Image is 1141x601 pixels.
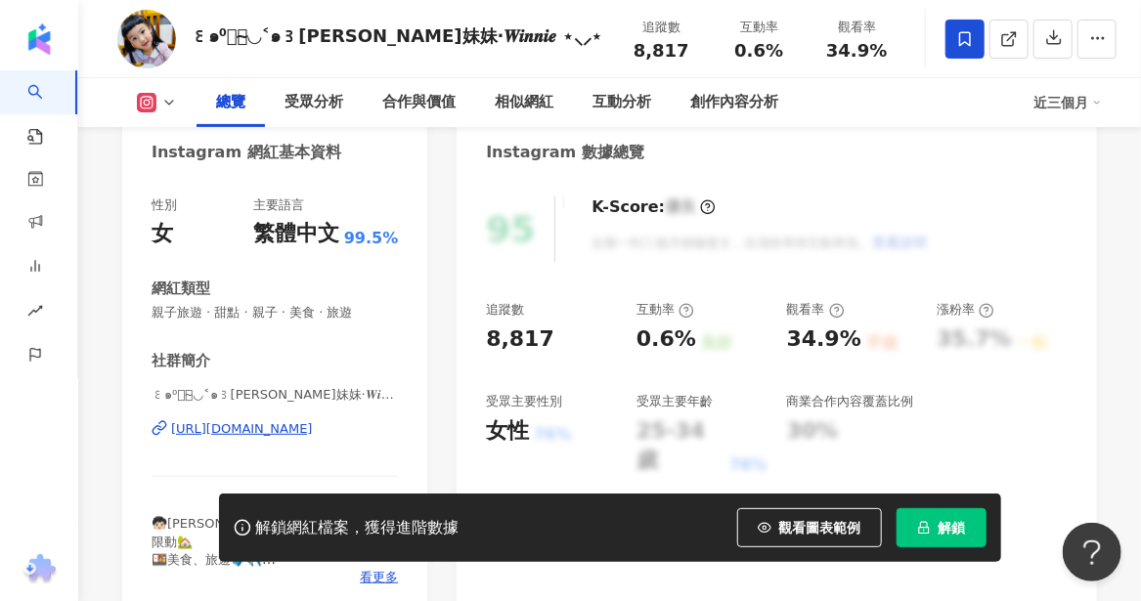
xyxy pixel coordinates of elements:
div: K-Score : [592,196,716,218]
button: 解鎖 [897,508,987,547]
div: 受眾主要年齡 [636,393,713,410]
div: 相似網紅 [495,91,553,114]
span: 0.6% [734,41,783,61]
span: rise [27,291,43,335]
div: 受眾主要性別 [486,393,562,410]
div: Instagram 數據總覽 [486,142,644,163]
div: [URL][DOMAIN_NAME] [171,420,313,438]
div: 合作與價值 [382,91,456,114]
div: 互動分析 [592,91,651,114]
div: 主要語言 [253,196,304,214]
span: 觀看圖表範例 [779,520,861,536]
div: 女性 [486,416,529,447]
div: 性別 [152,196,177,214]
span: 99.5% [344,228,399,249]
span: lock [917,521,931,535]
div: 社群簡介 [152,351,210,371]
div: 商業合作內容覆蓋比例 [787,393,914,410]
span: 看更多 [360,569,398,586]
div: 受眾分析 [285,91,343,114]
div: 觀看率 [787,301,845,319]
div: 網紅類型 [152,279,210,299]
div: 互動率 [722,18,796,37]
button: 觀看圖表範例 [737,508,882,547]
img: chrome extension [21,554,59,585]
div: 追蹤數 [486,301,524,319]
div: 總覽 [216,91,245,114]
div: 女 [152,219,173,249]
span: 8,817 [634,40,689,61]
div: Instagram 網紅基本資料 [152,142,341,163]
div: 0.6% [636,324,696,355]
span: 解鎖 [939,520,966,536]
div: 互動率 [636,301,694,319]
div: ꒰๑⁰⃚⃙̴◡˂๑꒱[PERSON_NAME]妹妹·𝑾𝒊𝒏𝒏𝒊𝒆 ⋆⸜⸝⋆ [191,23,602,48]
span: 34.9% [826,41,887,61]
div: 8,817 [486,324,554,355]
img: KOL Avatar [117,10,176,68]
span: 親子旅遊 · 甜點 · 親子 · 美食 · 旅遊 [152,304,398,322]
div: 近三個月 [1033,87,1102,118]
a: [URL][DOMAIN_NAME] [152,420,398,438]
div: 漲粉率 [937,301,994,319]
a: search [27,70,66,147]
div: 34.9% [787,324,861,355]
div: 繁體中文 [253,219,339,249]
div: 觀看率 [819,18,894,37]
div: 追蹤數 [624,18,698,37]
div: 解鎖網紅檔案，獲得進階數據 [256,518,460,538]
span: ꒰๑⁰⃚⃙̴◡˂๑꒱[PERSON_NAME]妹妹·𝑾𝒊𝒏𝒏𝒊𝒆 ⋆⸜ | huangmeile8354 [152,386,398,404]
img: logo icon [23,23,55,55]
div: 創作內容分析 [690,91,778,114]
